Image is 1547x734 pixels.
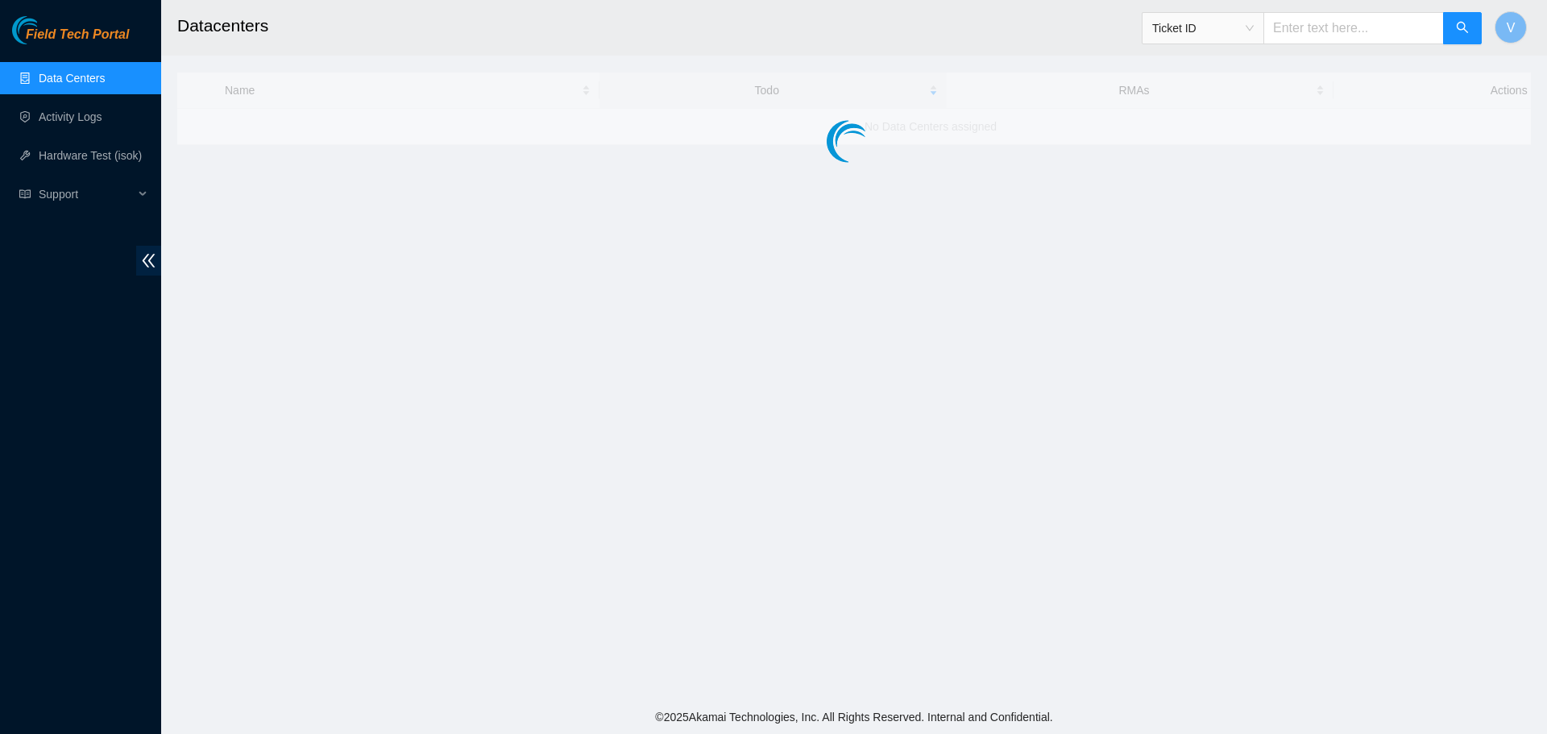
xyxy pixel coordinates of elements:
a: Akamai TechnologiesField Tech Portal [12,29,129,50]
footer: © 2025 Akamai Technologies, Inc. All Rights Reserved. Internal and Confidential. [161,700,1547,734]
span: Ticket ID [1152,16,1254,40]
a: Hardware Test (isok) [39,149,142,162]
a: Activity Logs [39,110,102,123]
span: Field Tech Portal [26,27,129,43]
input: Enter text here... [1263,12,1444,44]
a: Data Centers [39,72,105,85]
span: double-left [136,246,161,276]
span: search [1456,21,1469,36]
img: Akamai Technologies [12,16,81,44]
span: V [1507,18,1516,38]
span: read [19,189,31,200]
button: V [1495,11,1527,44]
button: search [1443,12,1482,44]
span: Support [39,178,134,210]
